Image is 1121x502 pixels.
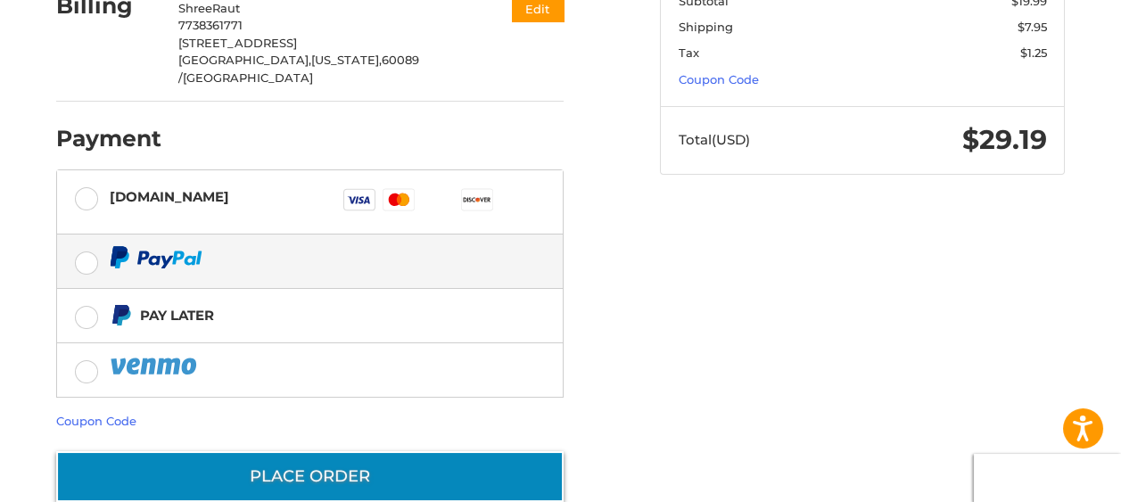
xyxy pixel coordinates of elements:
span: [GEOGRAPHIC_DATA] [183,70,313,85]
img: Pay Later icon [110,304,132,326]
span: $1.25 [1020,45,1047,60]
img: PayPal icon [110,355,201,377]
div: [DOMAIN_NAME] [110,182,229,211]
span: Tax [679,45,699,60]
span: Total (USD) [679,131,750,148]
span: $29.19 [962,123,1047,156]
span: [GEOGRAPHIC_DATA], [178,53,311,67]
span: $7.95 [1018,20,1047,34]
h2: Payment [56,125,161,152]
a: Coupon Code [56,414,136,428]
span: [US_STATE], [311,53,382,67]
iframe: Google Customer Reviews [974,454,1121,502]
div: Pay Later [140,300,214,330]
span: Raut [212,1,240,15]
span: 7738361771 [178,18,243,32]
span: [STREET_ADDRESS] [178,36,297,50]
span: Shree [178,1,212,15]
img: PayPal icon [110,246,202,268]
a: Coupon Code [679,72,759,86]
button: Place Order [56,451,564,502]
span: 60089 / [178,53,419,85]
span: Shipping [679,20,733,34]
